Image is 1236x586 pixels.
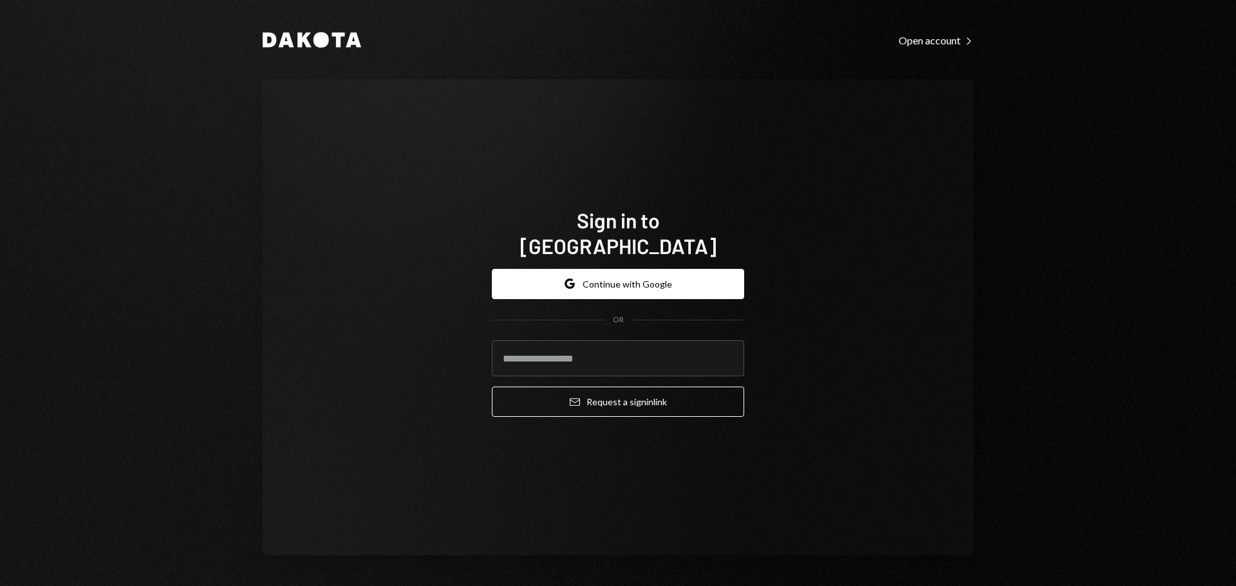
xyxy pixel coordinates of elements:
[492,269,744,299] button: Continue with Google
[899,34,973,47] div: Open account
[492,207,744,259] h1: Sign in to [GEOGRAPHIC_DATA]
[492,387,744,417] button: Request a signinlink
[613,315,624,325] div: OR
[899,33,973,47] a: Open account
